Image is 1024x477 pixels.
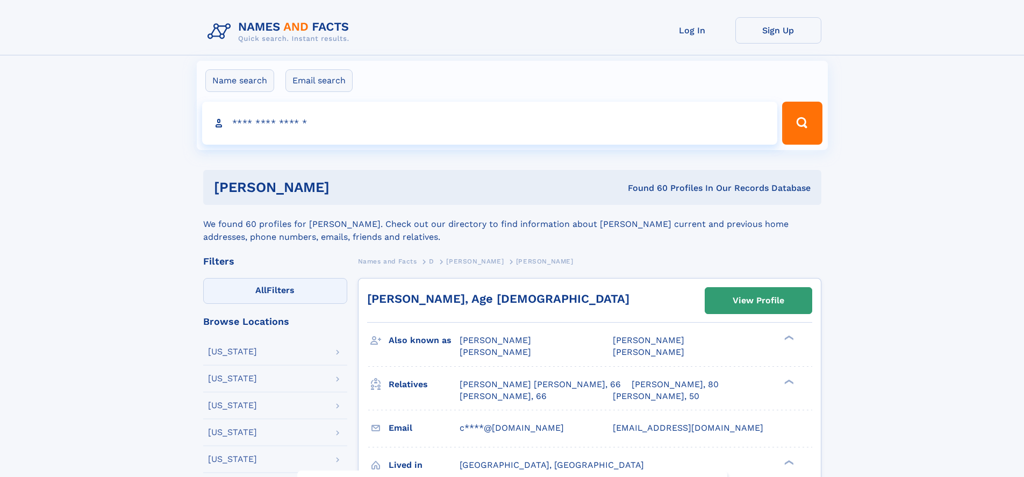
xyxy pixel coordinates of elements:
[429,254,434,268] a: D
[389,456,460,474] h3: Lived in
[358,254,417,268] a: Names and Facts
[429,258,434,265] span: D
[208,455,257,464] div: [US_STATE]
[782,334,794,341] div: ❯
[367,292,629,305] a: [PERSON_NAME], Age [DEMOGRAPHIC_DATA]
[389,331,460,350] h3: Also known as
[460,390,547,402] a: [PERSON_NAME], 66
[446,258,504,265] span: [PERSON_NAME]
[735,17,821,44] a: Sign Up
[203,278,347,304] label: Filters
[613,390,699,402] a: [PERSON_NAME], 50
[203,257,347,266] div: Filters
[203,317,347,326] div: Browse Locations
[205,69,274,92] label: Name search
[208,347,257,356] div: [US_STATE]
[460,347,531,357] span: [PERSON_NAME]
[208,401,257,410] div: [US_STATE]
[202,102,778,145] input: search input
[214,181,479,194] h1: [PERSON_NAME]
[516,258,574,265] span: [PERSON_NAME]
[208,374,257,383] div: [US_STATE]
[649,17,735,44] a: Log In
[705,288,812,314] a: View Profile
[460,335,531,345] span: [PERSON_NAME]
[613,423,763,433] span: [EMAIL_ADDRESS][DOMAIN_NAME]
[203,17,358,46] img: Logo Names and Facts
[613,347,684,357] span: [PERSON_NAME]
[460,460,644,470] span: [GEOGRAPHIC_DATA], [GEOGRAPHIC_DATA]
[446,254,504,268] a: [PERSON_NAME]
[632,379,719,390] a: [PERSON_NAME], 80
[255,285,267,295] span: All
[460,379,621,390] a: [PERSON_NAME] [PERSON_NAME], 66
[733,288,784,313] div: View Profile
[782,459,794,466] div: ❯
[203,205,821,244] div: We found 60 profiles for [PERSON_NAME]. Check out our directory to find information about [PERSON...
[208,428,257,437] div: [US_STATE]
[613,335,684,345] span: [PERSON_NAME]
[782,102,822,145] button: Search Button
[285,69,353,92] label: Email search
[389,419,460,437] h3: Email
[782,378,794,385] div: ❯
[389,375,460,394] h3: Relatives
[478,182,811,194] div: Found 60 Profiles In Our Records Database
